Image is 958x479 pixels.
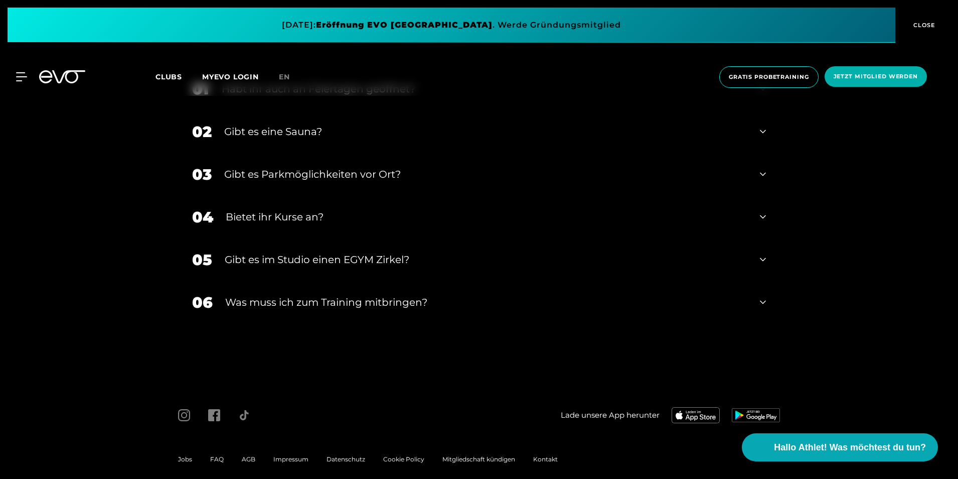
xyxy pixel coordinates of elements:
span: Gratis Probetraining [729,73,809,81]
span: Lade unsere App herunter [561,410,660,421]
button: Hallo Athlet! Was möchtest du tun? [742,433,938,461]
a: Jobs [178,455,192,463]
div: Bietet ihr Kurse an? [226,209,747,224]
div: 02 [192,121,212,143]
a: Gratis Probetraining [716,66,822,88]
a: MYEVO LOGIN [202,72,259,81]
div: 03 [192,163,212,186]
a: Cookie Policy [383,455,424,463]
button: CLOSE [895,8,950,43]
a: FAQ [210,455,224,463]
a: Mitgliedschaft kündigen [442,455,515,463]
a: Impressum [273,455,308,463]
div: Gibt es Parkmöglichkeiten vor Ort? [224,167,747,182]
img: evofitness app [732,408,780,422]
div: 05 [192,249,212,271]
span: Jetzt Mitglied werden [834,72,918,81]
span: Hallo Athlet! Was möchtest du tun? [774,441,926,454]
div: 06 [192,291,213,314]
div: Gibt es im Studio einen EGYM Zirkel? [225,252,747,267]
div: 04 [192,206,213,228]
a: AGB [242,455,255,463]
a: en [279,71,302,83]
a: Clubs [155,72,202,81]
a: Datenschutz [327,455,365,463]
span: en [279,72,290,81]
img: evofitness app [672,407,720,423]
div: Was muss ich zum Training mitbringen? [225,295,747,310]
span: CLOSE [911,21,935,30]
span: Clubs [155,72,182,81]
a: Jetzt Mitglied werden [822,66,930,88]
a: Kontakt [533,455,558,463]
div: Gibt es eine Sauna? [224,124,747,139]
